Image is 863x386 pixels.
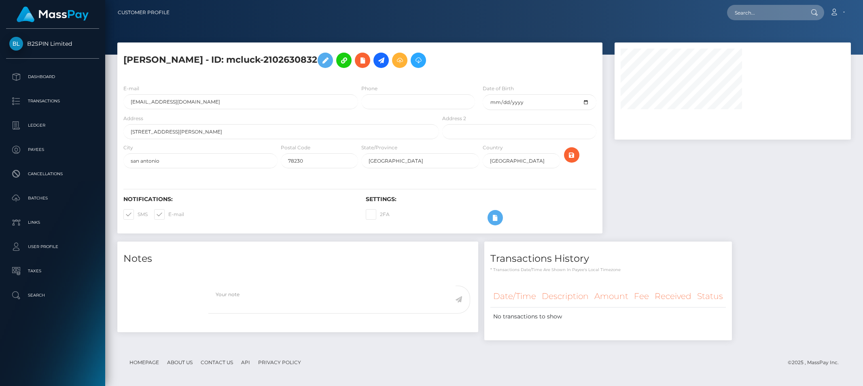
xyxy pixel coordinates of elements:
[17,6,89,22] img: MassPay Logo
[490,285,539,308] th: Date/Time
[9,37,23,51] img: B2SPIN Limited
[539,285,592,308] th: Description
[361,85,377,92] label: Phone
[123,209,148,220] label: SMS
[154,209,184,220] label: E-mail
[118,4,170,21] a: Customer Profile
[6,115,99,136] a: Ledger
[123,144,133,151] label: City
[238,356,253,369] a: API
[6,261,99,281] a: Taxes
[6,237,99,257] a: User Profile
[126,356,162,369] a: Homepage
[6,164,99,184] a: Cancellations
[6,40,99,47] span: B2SPIN Limited
[6,188,99,208] a: Batches
[366,209,390,220] label: 2FA
[123,252,472,266] h4: Notes
[490,308,726,326] td: No transactions to show
[442,115,466,122] label: Address 2
[9,144,96,156] p: Payees
[9,192,96,204] p: Batches
[373,53,389,68] a: Initiate Payout
[281,144,310,151] label: Postal Code
[366,196,596,203] h6: Settings:
[490,252,726,266] h4: Transactions History
[727,5,803,20] input: Search...
[9,71,96,83] p: Dashboard
[788,358,845,367] div: © 2025 , MassPay Inc.
[483,144,503,151] label: Country
[197,356,236,369] a: Contact Us
[694,285,726,308] th: Status
[483,85,514,92] label: Date of Birth
[652,285,694,308] th: Received
[9,265,96,277] p: Taxes
[9,289,96,301] p: Search
[361,144,397,151] label: State/Province
[6,91,99,111] a: Transactions
[6,140,99,160] a: Payees
[9,95,96,107] p: Transactions
[9,119,96,131] p: Ledger
[9,168,96,180] p: Cancellations
[123,85,139,92] label: E-mail
[6,285,99,305] a: Search
[123,196,354,203] h6: Notifications:
[255,356,304,369] a: Privacy Policy
[123,49,435,72] h5: [PERSON_NAME] - ID: mcluck-2102630832
[6,67,99,87] a: Dashboard
[6,212,99,233] a: Links
[592,285,631,308] th: Amount
[164,356,196,369] a: About Us
[631,285,652,308] th: Fee
[123,115,143,122] label: Address
[9,241,96,253] p: User Profile
[9,216,96,229] p: Links
[490,267,726,273] p: * Transactions date/time are shown in payee's local timezone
